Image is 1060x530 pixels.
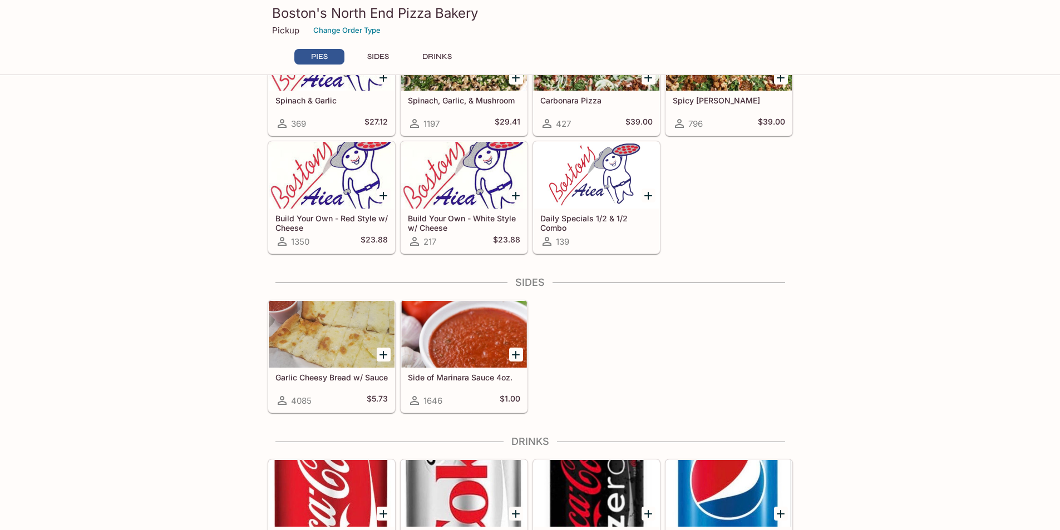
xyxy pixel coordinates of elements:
span: 139 [556,236,569,247]
h5: $29.41 [495,117,520,130]
span: 4085 [291,395,312,406]
span: 796 [688,118,703,129]
a: Spicy [PERSON_NAME]796$39.00 [665,23,792,136]
span: 1197 [423,118,440,129]
div: Garlic Cheesy Bread w/ Sauce [269,301,395,368]
button: Add Diet Coke Can [509,507,523,521]
h5: Spinach & Garlic [275,96,388,105]
button: Add Spinach & Garlic [377,71,391,85]
button: Add Garlic Cheesy Bread w/ Sauce [377,348,391,361]
h5: Build Your Own - White Style w/ Cheese [408,214,520,232]
div: Daily Specials 1/2 & 1/2 Combo [534,142,659,209]
h5: $5.73 [367,394,388,407]
a: Garlic Cheesy Bread w/ Sauce4085$5.73 [268,300,395,413]
button: Add Build Your Own - White Style w/ Cheese [509,189,523,202]
h4: SIDES [268,276,793,289]
div: Spinach, Garlic, & Mushroom [401,24,527,91]
div: Build Your Own - Red Style w/ Cheese [269,142,395,209]
h5: $1.00 [500,394,520,407]
h5: Carbonara Pizza [540,96,653,105]
p: Pickup [272,25,299,36]
button: Add Build Your Own - Red Style w/ Cheese [377,189,391,202]
button: Add Coke Can [377,507,391,521]
div: Build Your Own - White Style w/ Cheese [401,142,527,209]
a: Carbonara Pizza427$39.00 [533,23,660,136]
h5: $27.12 [364,117,388,130]
h5: $39.00 [758,117,785,130]
div: Pepsi Can [666,460,792,527]
div: Coke Can [269,460,395,527]
div: Carbonara Pizza [534,24,659,91]
div: Spicy Jenny [666,24,792,91]
a: Spinach, Garlic, & Mushroom1197$29.41 [401,23,527,136]
button: Add Spinach, Garlic, & Mushroom [509,71,523,85]
span: 217 [423,236,436,247]
div: Side of Marinara Sauce 4oz. [401,301,527,368]
span: 1646 [423,395,442,406]
button: DRINKS [412,49,462,65]
a: Build Your Own - Red Style w/ Cheese1350$23.88 [268,141,395,254]
a: Side of Marinara Sauce 4oz.1646$1.00 [401,300,527,413]
h5: Side of Marinara Sauce 4oz. [408,373,520,382]
button: SIDES [353,49,403,65]
h5: $39.00 [625,117,653,130]
h5: Daily Specials 1/2 & 1/2 Combo [540,214,653,232]
button: Add Daily Specials 1/2 & 1/2 Combo [642,189,655,202]
span: 1350 [291,236,309,247]
h3: Boston's North End Pizza Bakery [272,4,788,22]
button: Add Pepsi Can [774,507,788,521]
h5: $23.88 [361,235,388,248]
a: Spinach & Garlic369$27.12 [268,23,395,136]
button: Add Spicy Jenny [774,71,788,85]
button: Add Side of Marinara Sauce 4oz. [509,348,523,361]
h5: Spinach, Garlic, & Mushroom [408,96,520,105]
h4: DRINKS [268,435,793,448]
h5: Garlic Cheesy Bread w/ Sauce [275,373,388,382]
div: Coke Zero Can [534,460,659,527]
button: Add Carbonara Pizza [642,71,655,85]
div: Diet Coke Can [401,460,527,527]
a: Build Your Own - White Style w/ Cheese217$23.88 [401,141,527,254]
button: Change Order Type [308,22,386,39]
span: 427 [556,118,571,129]
div: Spinach & Garlic [269,24,395,91]
span: 369 [291,118,306,129]
button: PIES [294,49,344,65]
h5: Spicy [PERSON_NAME] [673,96,785,105]
h5: $23.88 [493,235,520,248]
h5: Build Your Own - Red Style w/ Cheese [275,214,388,232]
a: Daily Specials 1/2 & 1/2 Combo139 [533,141,660,254]
button: Add Coke Zero Can [642,507,655,521]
